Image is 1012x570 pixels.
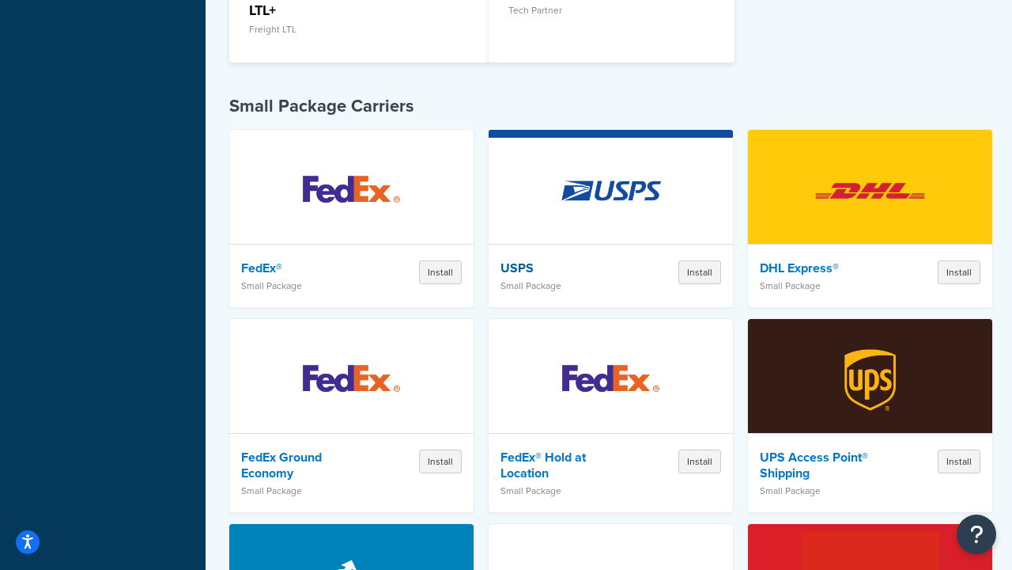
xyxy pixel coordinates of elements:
h4: UPS Access Point® Shipping [760,450,879,481]
img: FedEx® Hold at Location [542,325,680,435]
p: Small Package [760,280,879,291]
img: DHL Express® [801,135,939,246]
h4: Small Package Carriers [229,94,992,118]
h4: USPS [500,260,620,276]
p: Tech Partner [508,5,614,16]
img: UPS Access Point® Shipping [801,325,939,435]
h4: DHL Express® [760,260,879,276]
a: DHL Express®DHL Express®Small PackageInstall [748,130,992,307]
button: Install [678,260,721,284]
p: Small Package [241,280,361,291]
button: Install [419,260,462,284]
a: UPS Access Point® ShippingUPS Access Point® ShippingSmall PackageInstall [748,319,992,512]
a: FedEx® Hold at LocationFedEx® Hold at LocationSmall PackageInstall [489,319,733,512]
img: FedEx® [282,135,421,246]
h4: FedEx Ground Economy [241,450,361,481]
button: Install [419,450,462,473]
a: USPSUSPSSmall PackageInstall [489,130,733,307]
h4: FedEx® [241,260,361,276]
button: Open Resource Center [957,515,996,554]
p: Small Package [500,485,620,496]
p: Freight LTL [249,24,368,35]
p: Small Package [500,280,620,291]
p: Small Package [760,485,879,496]
img: FedEx Ground Economy [282,325,421,435]
h4: FedEx® Hold at Location [500,450,620,481]
img: USPS [542,135,680,246]
button: Install [678,450,721,473]
p: Small Package [241,485,361,496]
a: FedEx®FedEx®Small PackageInstall [229,130,474,307]
a: FedEx Ground EconomyFedEx Ground EconomySmall PackageInstall [229,319,474,512]
button: Install [938,260,980,284]
button: Install [938,450,980,473]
